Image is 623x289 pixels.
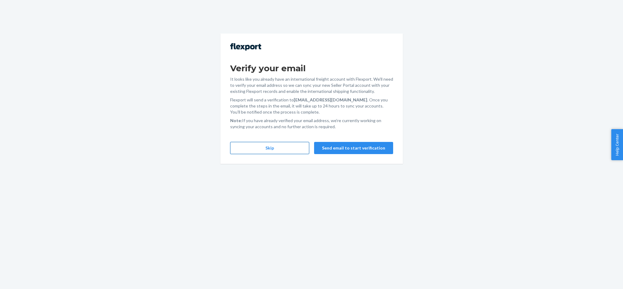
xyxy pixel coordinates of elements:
[230,118,242,123] strong: Note:
[230,118,393,130] p: If you have already verified your email address, we're currently working on syncing your accounts...
[611,129,623,160] button: Help Center
[230,76,393,94] p: It looks like you already have an international freight account with Flexport. We'll need to veri...
[314,142,393,154] button: Send email to start verification
[230,63,393,74] h1: Verify your email
[230,43,261,51] img: Flexport logo
[230,142,309,154] button: Skip
[294,97,367,102] strong: [EMAIL_ADDRESS][DOMAIN_NAME]
[230,97,393,115] p: Flexport will send a verification to . Once you complete the steps in the email, it will take up ...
